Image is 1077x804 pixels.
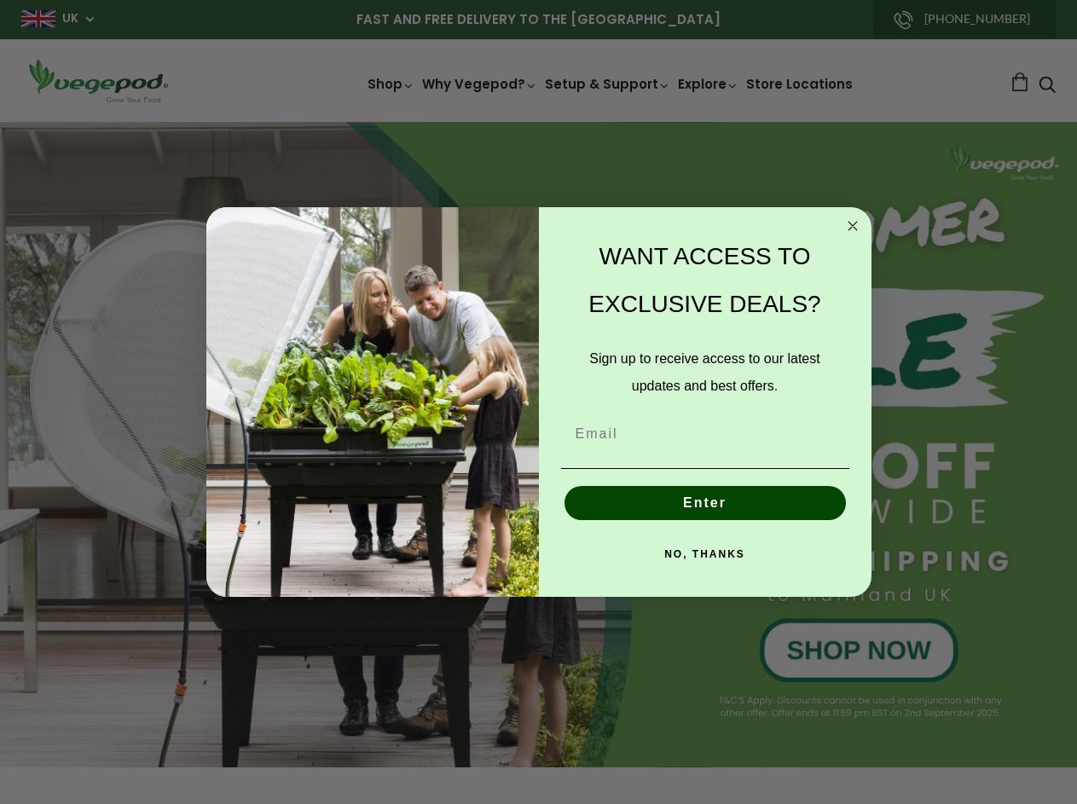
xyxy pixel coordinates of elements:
[561,468,849,469] img: underline
[588,243,820,317] span: WANT ACCESS TO EXCLUSIVE DEALS?
[206,207,539,597] img: e9d03583-1bb1-490f-ad29-36751b3212ff.jpeg
[589,351,819,393] span: Sign up to receive access to our latest updates and best offers.
[561,537,849,571] button: NO, THANKS
[842,216,863,236] button: Close dialog
[561,417,849,451] input: Email
[565,486,846,520] button: Enter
